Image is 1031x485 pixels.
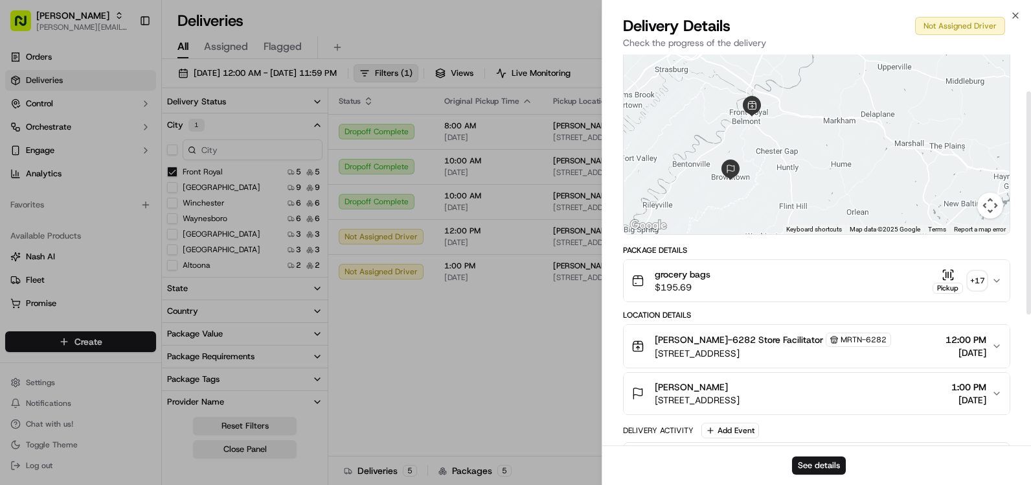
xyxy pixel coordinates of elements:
button: See all [201,166,236,182]
button: Pickup+17 [933,268,986,294]
a: Powered byPylon [91,286,157,296]
div: Package Details [623,245,1010,255]
div: 💻 [109,256,120,266]
button: See details [792,456,846,475]
p: Check the progress of the delivery [623,36,1010,49]
div: Pickup [933,283,963,294]
span: [PERSON_NAME] [655,381,728,394]
span: [PERSON_NAME]-6282 Store Facilitator [655,333,823,346]
span: 1:00 PM [951,381,986,394]
div: Location Details [623,310,1010,320]
span: grocery bags [655,268,710,281]
button: Keyboard shortcuts [786,225,842,234]
span: [DATE] [951,394,986,407]
button: Add Event [701,423,759,438]
img: Google [627,217,670,234]
div: + 17 [968,272,986,290]
a: Terms (opens in new tab) [928,226,946,233]
p: Welcome 👋 [13,52,236,73]
div: Start new chat [58,124,212,137]
span: Delivery Details [623,16,731,36]
span: [STREET_ADDRESS] [655,394,740,407]
button: Start new chat [220,128,236,143]
button: [PERSON_NAME][STREET_ADDRESS]1:00 PM[DATE] [624,373,1010,414]
div: Delivery Activity [623,425,694,436]
button: Pickup [933,268,963,294]
img: 1736555255976-a54dd68f-1ca7-489b-9aae-adbdc363a1c4 [13,124,36,147]
a: Open this area in Google Maps (opens a new window) [627,217,670,234]
a: 📗Knowledge Base [8,250,104,273]
div: 📗 [13,256,23,266]
span: Pylon [129,287,157,296]
img: 8571987876998_91fb9ceb93ad5c398215_72.jpg [27,124,51,147]
span: [DATE] [43,201,69,211]
input: Got a question? Start typing here... [34,84,233,97]
img: Nash [13,13,39,39]
div: We're available if you need us! [58,137,178,147]
span: Knowledge Base [26,255,99,268]
span: 12:00 PM [946,333,986,346]
button: grocery bags$195.69Pickup+17 [624,260,1010,302]
span: $195.69 [655,281,710,294]
div: Past conversations [13,169,87,179]
span: [STREET_ADDRESS] [655,347,891,360]
button: [PERSON_NAME]-6282 Store FacilitatorMRTN-6282[STREET_ADDRESS]12:00 PM[DATE] [624,325,1010,368]
a: 💻API Documentation [104,250,213,273]
span: API Documentation [122,255,208,268]
button: Map camera controls [977,193,1003,219]
a: Report a map error [954,226,1006,233]
span: [DATE] [946,346,986,359]
span: MRTN-6282 [841,335,887,345]
span: Map data ©2025 Google [850,226,920,233]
